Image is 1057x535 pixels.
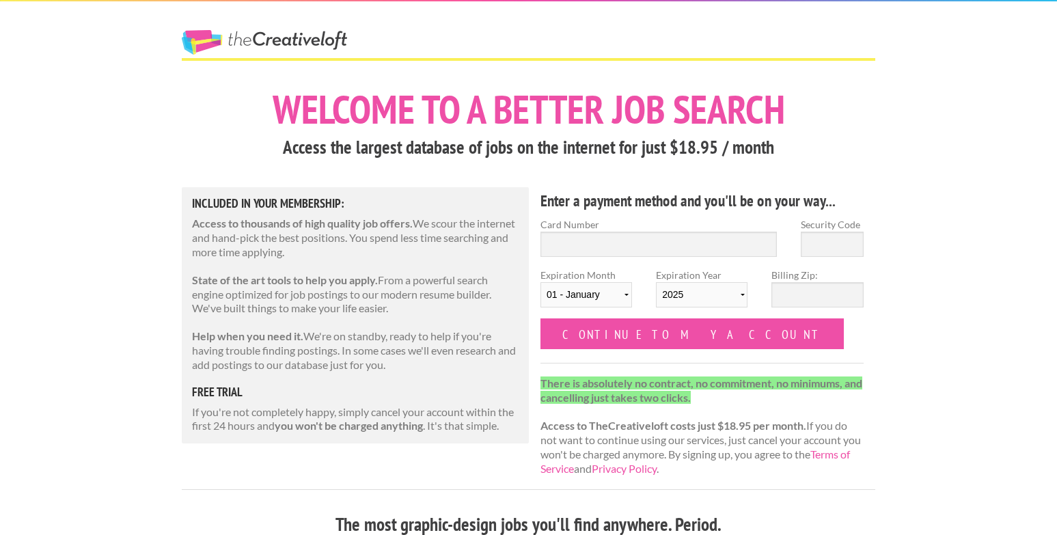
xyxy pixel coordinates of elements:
[192,217,413,230] strong: Access to thousands of high quality job offers.
[656,282,747,307] select: Expiration Year
[540,376,862,404] strong: There is absolutely no contract, no commitment, no minimums, and cancelling just takes two clicks.
[192,405,519,434] p: If you're not completely happy, simply cancel your account within the first 24 hours and . It's t...
[182,135,875,161] h3: Access the largest database of jobs on the internet for just $18.95 / month
[192,273,378,286] strong: State of the art tools to help you apply.
[592,462,657,475] a: Privacy Policy
[192,329,519,372] p: We're on standby, ready to help if you're having trouble finding postings. In some cases we'll ev...
[540,282,632,307] select: Expiration Month
[192,329,303,342] strong: Help when you need it.
[801,217,864,232] label: Security Code
[540,190,864,212] h4: Enter a payment method and you'll be on your way...
[192,197,519,210] h5: Included in Your Membership:
[771,268,863,282] label: Billing Zip:
[540,318,844,349] input: Continue to my account
[192,386,519,398] h5: free trial
[540,419,806,432] strong: Access to TheCreativeloft costs just $18.95 per month.
[540,268,632,318] label: Expiration Month
[182,30,347,55] a: The Creative Loft
[540,448,850,475] a: Terms of Service
[275,419,423,432] strong: you won't be charged anything
[192,217,519,259] p: We scour the internet and hand-pick the best positions. You spend less time searching and more ti...
[656,268,747,318] label: Expiration Year
[540,217,777,232] label: Card Number
[192,273,519,316] p: From a powerful search engine optimized for job postings to our modern resume builder. We've buil...
[540,376,864,476] p: If you do not want to continue using our services, just cancel your account you won't be charged ...
[182,90,875,129] h1: Welcome to a better job search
